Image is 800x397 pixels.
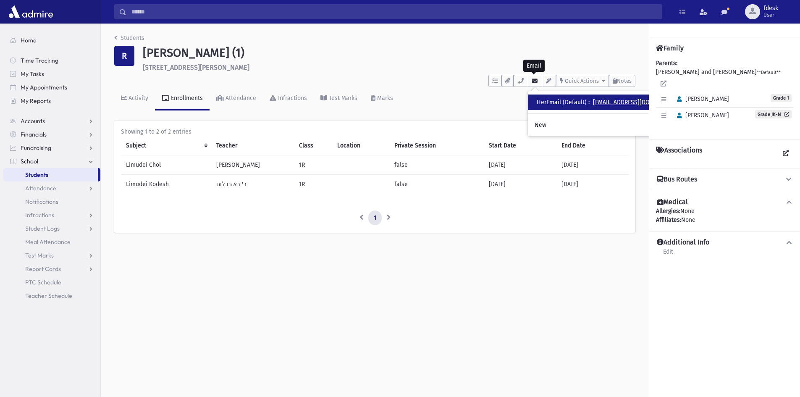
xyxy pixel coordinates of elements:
div: R [114,46,134,66]
b: Allergies: [656,208,680,215]
span: [PERSON_NAME] [673,95,729,103]
span: Student Logs [25,225,60,232]
span: My Reports [21,97,51,105]
a: Fundraising [3,141,100,155]
td: false [389,155,484,174]
a: Report Cards [3,262,100,276]
td: ר' ראזנבלום [211,174,294,194]
span: My Tasks [21,70,44,78]
td: [DATE] [556,174,629,194]
div: HerEmail (Default) [537,98,684,107]
button: Quick Actions [556,75,609,87]
span: Home [21,37,37,44]
th: Private Session [389,136,484,155]
td: 1R [294,155,332,174]
a: Financials [3,128,100,141]
span: Accounts [21,117,45,125]
div: Marks [375,95,393,102]
span: Notes [617,78,632,84]
a: Teacher Schedule [3,289,100,302]
span: My Appointments [21,84,67,91]
span: Attendance [25,184,56,192]
th: Class [294,136,332,155]
td: [DATE] [484,155,556,174]
span: Notifications [25,198,58,205]
span: Time Tracking [21,57,58,64]
td: 1R [294,174,332,194]
span: Report Cards [25,265,61,273]
span: Quick Actions [565,78,599,84]
a: Notifications [3,195,100,208]
a: PTC Schedule [3,276,100,289]
div: Test Marks [327,95,357,102]
a: My Appointments [3,81,100,94]
a: Accounts [3,114,100,128]
th: End Date [556,136,629,155]
div: Showing 1 to 2 of 2 entries [121,127,629,136]
span: Grade 1 [771,94,792,102]
div: Enrollments [169,95,203,102]
a: My Reports [3,94,100,108]
div: None [656,207,793,224]
a: Activity [114,87,155,110]
button: Bus Routes [656,175,793,184]
td: Limudei Chol [121,155,211,174]
div: Email [523,60,545,72]
a: Infractions [3,208,100,222]
h4: Additional Info [657,238,709,247]
span: PTC Schedule [25,279,61,286]
a: Time Tracking [3,54,100,67]
a: Attendance [210,87,263,110]
a: Students [114,34,144,42]
div: None [656,216,793,224]
a: Infractions [263,87,314,110]
a: Student Logs [3,222,100,235]
a: [EMAIL_ADDRESS][DOMAIN_NAME] [593,99,684,106]
nav: breadcrumb [114,34,144,46]
span: fdesk [763,5,778,12]
a: New [528,117,690,133]
a: School [3,155,100,168]
a: View all Associations [778,146,793,161]
button: Notes [609,75,635,87]
th: Teacher [211,136,294,155]
td: [PERSON_NAME] [211,155,294,174]
h4: Family [656,44,684,52]
h4: Medical [657,198,688,207]
div: Attendance [224,95,256,102]
td: false [389,174,484,194]
button: Additional Info [656,238,793,247]
a: Enrollments [155,87,210,110]
span: Students [25,171,48,179]
th: Subject [121,136,211,155]
a: Test Marks [314,87,364,110]
td: [DATE] [484,174,556,194]
a: Edit [663,247,674,262]
a: Students [3,168,98,181]
a: My Tasks [3,67,100,81]
th: Location [332,136,390,155]
b: Parents: [656,60,677,67]
div: Activity [127,95,148,102]
input: Search [126,4,662,19]
h6: [STREET_ADDRESS][PERSON_NAME] [143,63,635,71]
a: Attendance [3,181,100,195]
b: Affiliates: [656,216,681,223]
h4: Bus Routes [657,175,697,184]
span: Teacher Schedule [25,292,72,300]
button: Medical [656,198,793,207]
td: Limudei Kodesh [121,174,211,194]
th: Start Date [484,136,556,155]
a: Grade JK-N [755,110,792,118]
div: [PERSON_NAME] and [PERSON_NAME] [656,59,793,132]
a: Test Marks [3,249,100,262]
a: 1 [368,210,382,226]
span: : [588,99,590,106]
a: Home [3,34,100,47]
td: [DATE] [556,155,629,174]
span: [PERSON_NAME] [673,112,729,119]
span: User [763,12,778,18]
h1: [PERSON_NAME] (1) [143,46,635,60]
img: AdmirePro [7,3,55,20]
div: Infractions [276,95,307,102]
